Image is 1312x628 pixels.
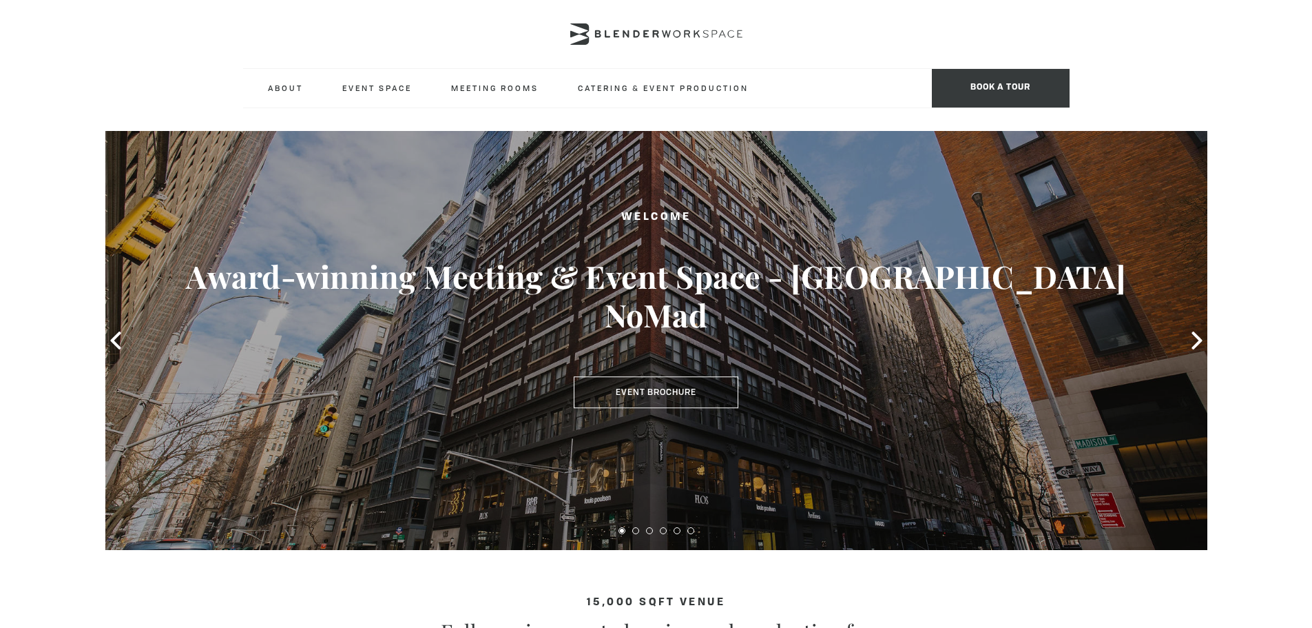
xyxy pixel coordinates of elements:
[160,257,1152,334] h3: Award-winning Meeting & Event Space - [GEOGRAPHIC_DATA] NoMad
[331,69,423,107] a: Event Space
[243,597,1070,609] h4: 15,000 sqft venue
[257,69,314,107] a: About
[932,69,1070,108] span: Book a tour
[574,376,738,408] a: Event Brochure
[567,69,760,107] a: Catering & Event Production
[160,209,1152,226] h2: Welcome
[440,69,550,107] a: Meeting Rooms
